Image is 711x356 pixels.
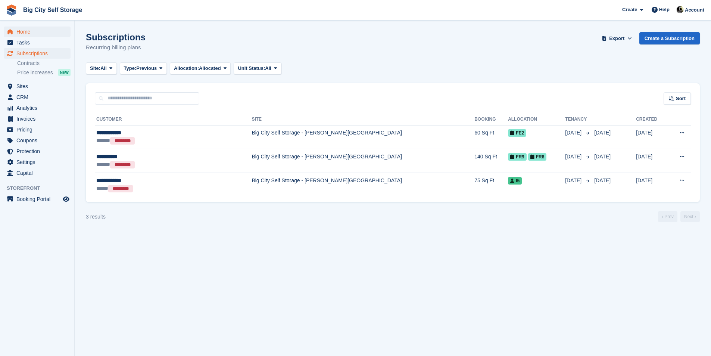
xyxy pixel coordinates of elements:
span: FR9 [508,153,527,161]
span: I5 [508,177,522,185]
span: Account [685,6,704,14]
a: Big City Self Storage [20,4,85,16]
p: Recurring billing plans [86,43,146,52]
a: menu [4,168,71,178]
th: Created [636,114,668,126]
th: Tenancy [565,114,591,126]
span: Home [16,27,61,37]
td: [DATE] [636,173,668,196]
span: Tasks [16,37,61,48]
span: Invoices [16,114,61,124]
a: menu [4,27,71,37]
span: Type: [124,65,137,72]
td: Big City Self Storage - [PERSON_NAME][GEOGRAPHIC_DATA] [252,149,474,173]
button: Unit Status: All [234,62,281,75]
span: [DATE] [565,177,583,185]
a: menu [4,48,71,59]
a: menu [4,103,71,113]
span: Protection [16,146,61,157]
span: [DATE] [565,129,583,137]
span: Sort [676,95,686,102]
a: menu [4,135,71,146]
td: Big City Self Storage - [PERSON_NAME][GEOGRAPHIC_DATA] [252,125,474,149]
span: Export [609,35,624,42]
a: menu [4,194,71,204]
span: Allocated [199,65,221,72]
a: menu [4,92,71,102]
td: [DATE] [636,125,668,149]
button: Export [601,32,633,44]
div: NEW [58,69,71,76]
a: Price increases NEW [17,68,71,77]
a: Preview store [62,195,71,204]
span: Unit Status: [238,65,265,72]
a: menu [4,81,71,92]
img: Patrick Nevin [676,6,684,13]
span: FR8 [528,153,547,161]
span: [DATE] [565,153,583,161]
td: [DATE] [636,149,668,173]
th: Customer [95,114,252,126]
span: Settings [16,157,61,167]
nav: Page [657,211,701,222]
div: 3 results [86,213,106,221]
span: Capital [16,168,61,178]
button: Type: Previous [120,62,167,75]
a: menu [4,37,71,48]
span: CRM [16,92,61,102]
a: Contracts [17,60,71,67]
td: Big City Self Storage - [PERSON_NAME][GEOGRAPHIC_DATA] [252,173,474,196]
span: Sites [16,81,61,92]
span: Coupons [16,135,61,146]
span: Storefront [7,185,74,192]
span: Create [622,6,637,13]
span: [DATE] [594,130,611,136]
span: Booking Portal [16,194,61,204]
span: FE2 [508,129,526,137]
span: [DATE] [594,177,611,183]
span: Analytics [16,103,61,113]
a: menu [4,146,71,157]
td: 75 Sq Ft [474,173,508,196]
span: [DATE] [594,154,611,160]
button: Allocation: Allocated [170,62,231,75]
th: Allocation [508,114,565,126]
button: Site: All [86,62,117,75]
span: All [100,65,107,72]
a: menu [4,124,71,135]
span: Site: [90,65,100,72]
a: Next [680,211,700,222]
span: Allocation: [174,65,199,72]
span: Previous [136,65,157,72]
td: 140 Sq Ft [474,149,508,173]
span: Subscriptions [16,48,61,59]
a: Create a Subscription [639,32,700,44]
td: 60 Sq Ft [474,125,508,149]
a: menu [4,157,71,167]
span: Price increases [17,69,53,76]
span: Help [659,6,670,13]
span: Pricing [16,124,61,135]
h1: Subscriptions [86,32,146,42]
span: All [265,65,271,72]
a: menu [4,114,71,124]
a: Previous [658,211,677,222]
img: stora-icon-8386f47178a22dfd0bd8f6a31ec36ba5ce8667c1dd55bd0f319d3a0aa187defe.svg [6,4,17,16]
th: Site [252,114,474,126]
th: Booking [474,114,508,126]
